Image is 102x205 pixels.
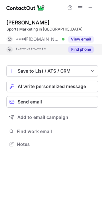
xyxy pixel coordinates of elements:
[17,115,68,120] span: Add to email campaign
[6,140,98,149] button: Notes
[68,36,94,42] button: Reveal Button
[6,81,98,92] button: AI write personalized message
[6,19,49,26] div: [PERSON_NAME]
[6,127,98,136] button: Find work email
[6,111,98,123] button: Add to email campaign
[17,129,96,134] span: Find work email
[6,4,45,12] img: ContactOut v5.3.10
[6,65,98,77] button: save-profile-one-click
[18,68,87,74] div: Save to List / ATS / CRM
[6,26,98,32] div: Sports Marketing in [GEOGRAPHIC_DATA]
[17,141,96,147] span: Notes
[6,96,98,108] button: Send email
[15,36,60,42] span: ***@[DOMAIN_NAME]
[68,46,94,53] button: Reveal Button
[18,84,86,89] span: AI write personalized message
[18,99,42,104] span: Send email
